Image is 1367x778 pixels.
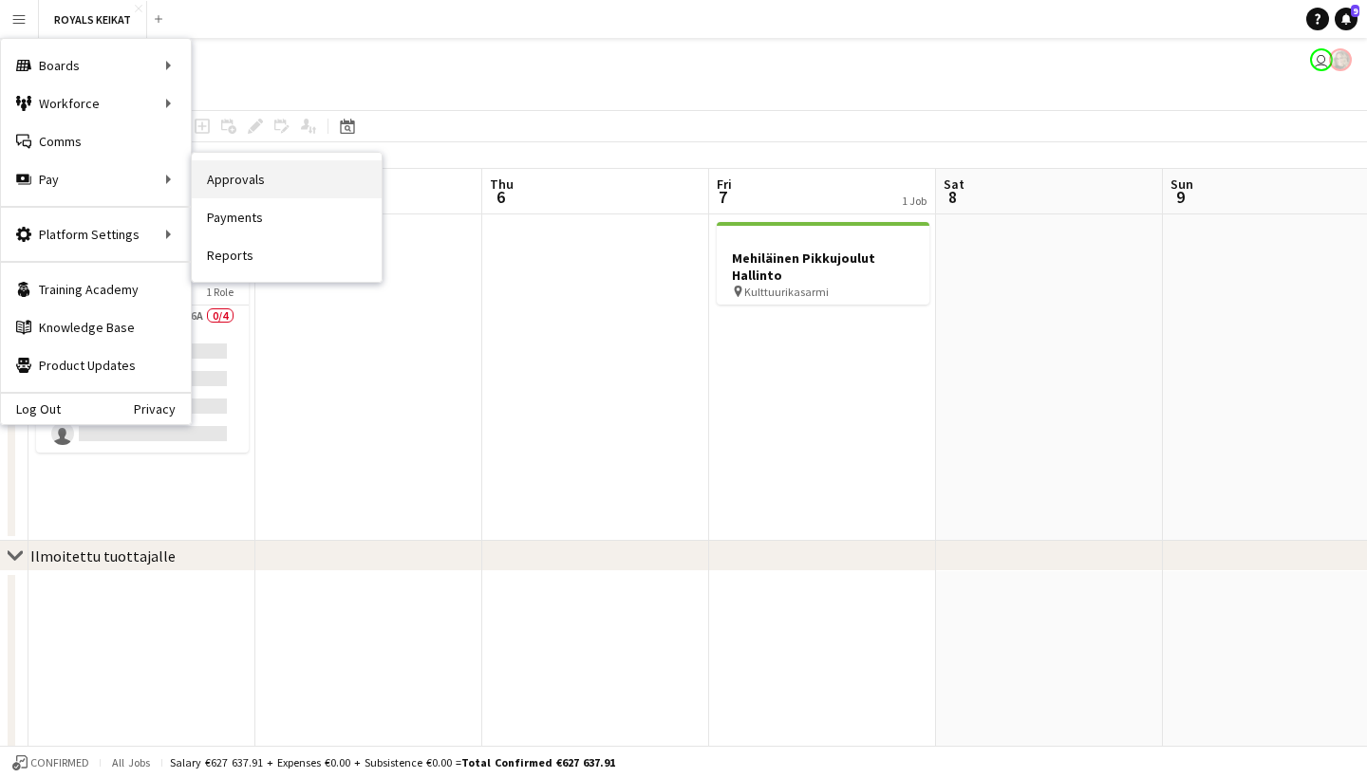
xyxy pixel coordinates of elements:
div: 1 Job [902,194,927,208]
a: Knowledge Base [1,308,191,346]
a: Payments [192,198,382,236]
a: Privacy [134,401,191,417]
app-user-avatar: Pauliina Aalto [1329,48,1352,71]
span: Thu [490,176,514,193]
span: 7 [714,186,732,208]
div: Workforce [1,84,191,122]
span: 8 [941,186,964,208]
span: 9 [1168,186,1193,208]
span: Confirmed [30,756,89,769]
span: 6 [487,186,514,208]
h3: Mehiläinen Pikkujoulut Hallinto [717,250,929,284]
div: Pay [1,160,191,198]
div: Platform Settings [1,215,191,253]
a: 9 [1335,8,1358,30]
span: 9 [1351,5,1359,17]
button: ROYALS KEIKAT [39,1,147,38]
a: Approvals [192,160,382,198]
div: Salary €627 637.91 + Expenses €0.00 + Subsistence €0.00 = [170,755,615,769]
button: Confirmed [9,752,92,773]
a: Product Updates [1,346,191,384]
app-job-card: Mehiläinen Pikkujoulut Hallinto Kulttuurikasarmi [717,222,929,305]
span: Kulttuurikasarmi [744,285,829,299]
span: Fri [717,176,732,193]
span: All jobs [108,755,154,769]
div: Ilmoitettu tuottajalle [30,546,176,565]
a: Comms [1,122,191,160]
a: Training Academy [1,270,191,308]
a: Log Out [1,401,61,417]
span: Sat [944,176,964,193]
div: Boards [1,46,191,84]
span: Sun [1170,176,1193,193]
span: 1 Role [206,285,234,299]
app-user-avatar: Johanna Hytönen [1310,48,1333,71]
span: Total Confirmed €627 637.91 [461,755,615,769]
a: Reports [192,236,382,274]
